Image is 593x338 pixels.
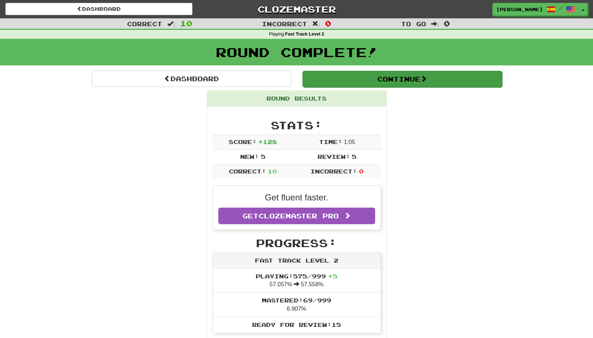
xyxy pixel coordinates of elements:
h1: Round Complete! [3,45,590,59]
span: : [167,21,175,27]
div: Fast Track Level 2 [213,253,380,269]
span: Correct: [228,168,266,175]
h2: Stats: [213,119,381,131]
button: Continue [302,71,502,87]
span: 0 [444,19,450,28]
span: Time: [319,138,342,145]
a: Dashboard [5,3,192,15]
a: GetClozemaster Pro [218,208,375,224]
span: Score: [228,138,256,145]
span: 5 [352,153,356,160]
span: 10 [268,168,277,175]
li: 6.907% [213,292,380,317]
span: : [431,21,439,27]
a: Clozemaster [203,3,390,15]
li: 57.057% 57.558% [213,269,380,293]
a: [PERSON_NAME] / [492,3,579,16]
h2: Progress: [213,237,381,249]
span: 5 [260,153,265,160]
strong: Fast Track Level 2 [285,32,324,37]
span: 1 : 0 5 [344,139,355,145]
span: 10 [180,19,192,28]
span: Incorrect [262,20,307,27]
a: Dashboard [92,70,291,87]
span: Correct [127,20,162,27]
span: Clozemaster Pro [259,212,339,220]
span: Playing: 575 / 999 [256,273,337,279]
span: To go [401,20,426,27]
span: [PERSON_NAME] [496,6,543,13]
span: Ready for Review: 15 [252,321,341,328]
span: Incorrect: [310,168,357,175]
span: + 5 [328,273,337,279]
p: Get fluent faster. [218,191,375,204]
span: Review: [317,153,350,160]
div: Round Results [207,91,386,107]
span: 0 [359,168,363,175]
span: : [312,21,320,27]
span: / [559,6,562,11]
span: Mastered: 69 / 999 [262,297,331,304]
span: + 128 [258,138,277,145]
span: 0 [325,19,331,28]
span: New: [240,153,259,160]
